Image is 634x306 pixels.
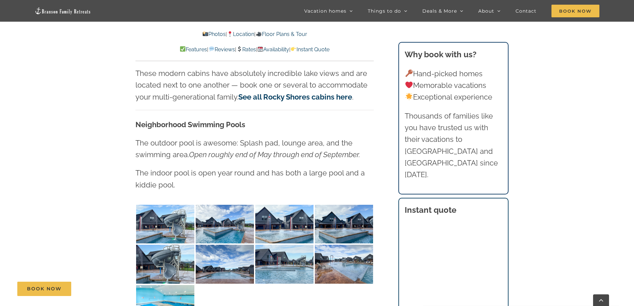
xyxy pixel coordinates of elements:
[368,9,401,13] span: Things to do
[135,137,374,160] p: The outdoor pool is awesome: Splash pad, lounge area, and the swimming area.
[255,245,314,284] img: Rocky-Shores-neighborhood-pool-1103-scaled
[405,110,502,180] p: Thousands of families like you have trusted us with their vacations to [GEOGRAPHIC_DATA] and [GEO...
[227,31,254,37] a: Location
[17,282,71,296] a: Book Now
[405,49,502,61] h3: Why book with us?
[135,45,374,54] p: | | | |
[405,81,413,89] img: ❤️
[291,46,329,53] a: Instant Quote
[189,150,360,159] em: Open roughly end of May through end of September.
[405,70,413,77] img: 🔑
[257,46,289,53] a: Availability
[27,286,62,292] span: Book Now
[202,31,226,37] a: Photos
[209,46,214,52] img: 💬
[405,68,502,103] p: Hand-picked homes Memorable vacations Exceptional experience
[256,31,262,37] img: 🎥
[203,31,208,37] img: 📸
[236,46,256,53] a: Rates
[516,9,536,13] span: Contact
[35,7,91,15] img: Branson Family Retreats Logo
[315,205,373,244] img: Rocky-Shores-neighborhood-pool-1112-scaled
[135,68,374,103] p: These modern cabins have absolutely incredible lake views and are located next to one another — b...
[258,46,263,52] img: 📆
[135,167,374,190] p: The indoor pool is open year round and has both a large pool and a kiddie pool.
[478,9,494,13] span: About
[136,205,194,244] img: Rocky-Shores-neighborhood-pool-1110-scaled
[255,205,314,244] img: Rocky-Shores-neighborhood-pool-1109-scaled
[551,5,599,17] span: Book Now
[180,46,207,53] a: Features
[405,93,413,100] img: 🌟
[405,205,456,215] strong: Instant quote
[291,46,296,52] img: 👉
[304,9,346,13] span: Vacation homes
[136,245,194,284] img: Rocky-Shores-neighborhood-pool-1111-scaled
[238,93,352,101] a: See all Rocky Shores cabins here
[315,245,373,284] img: Rocky-Shores-neighborhood-pool-1106-scaled
[256,31,307,37] a: Floor Plans & Tour
[135,120,245,129] strong: Neighborhood Swimming Pools
[422,9,457,13] span: Deals & More
[135,30,374,39] p: | |
[196,245,254,284] img: Rocky-Shores-neighborhood-pool-1102-scaled
[180,46,185,52] img: ✅
[237,46,242,52] img: 💲
[208,46,235,53] a: Reviews
[196,205,254,244] img: Rocky-Shores-neighborhood-pool-1108-scaled
[227,31,233,37] img: 📍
